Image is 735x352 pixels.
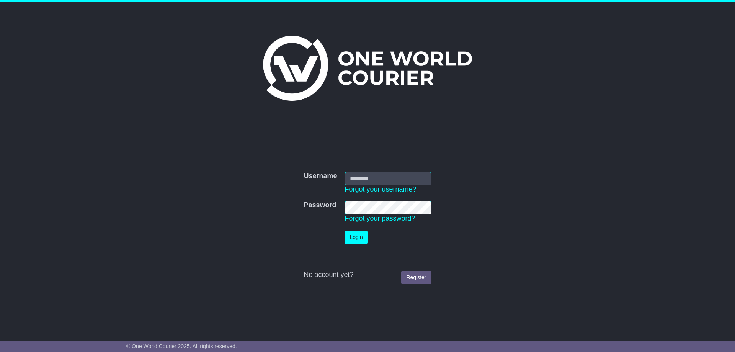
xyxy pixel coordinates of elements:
a: Forgot your username? [345,185,416,193]
div: No account yet? [304,271,431,279]
img: One World [263,36,472,101]
span: © One World Courier 2025. All rights reserved. [126,343,237,349]
a: Forgot your password? [345,214,415,222]
label: Password [304,201,336,210]
a: Register [401,271,431,284]
label: Username [304,172,337,180]
button: Login [345,231,368,244]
